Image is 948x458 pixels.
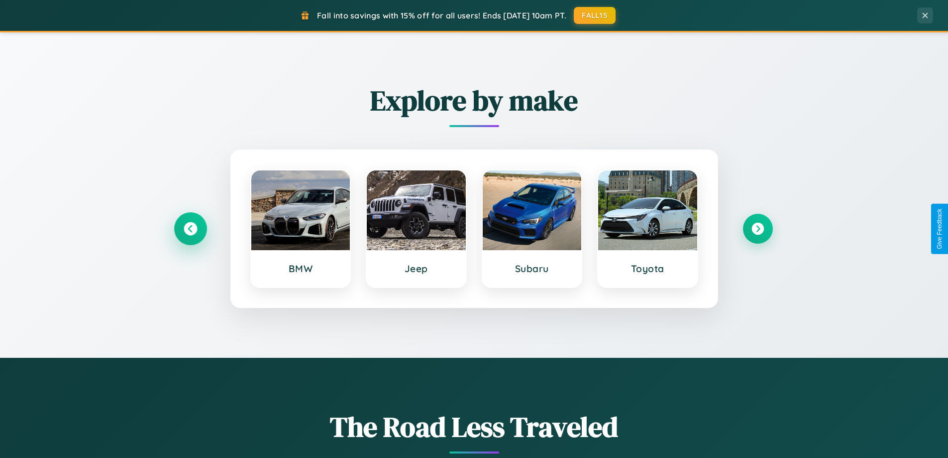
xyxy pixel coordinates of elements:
[493,263,572,275] h3: Subaru
[176,408,773,446] h1: The Road Less Traveled
[574,7,616,24] button: FALL15
[261,263,340,275] h3: BMW
[377,263,456,275] h3: Jeep
[176,81,773,120] h2: Explore by make
[936,209,943,249] div: Give Feedback
[317,10,566,20] span: Fall into savings with 15% off for all users! Ends [DATE] 10am PT.
[608,263,687,275] h3: Toyota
